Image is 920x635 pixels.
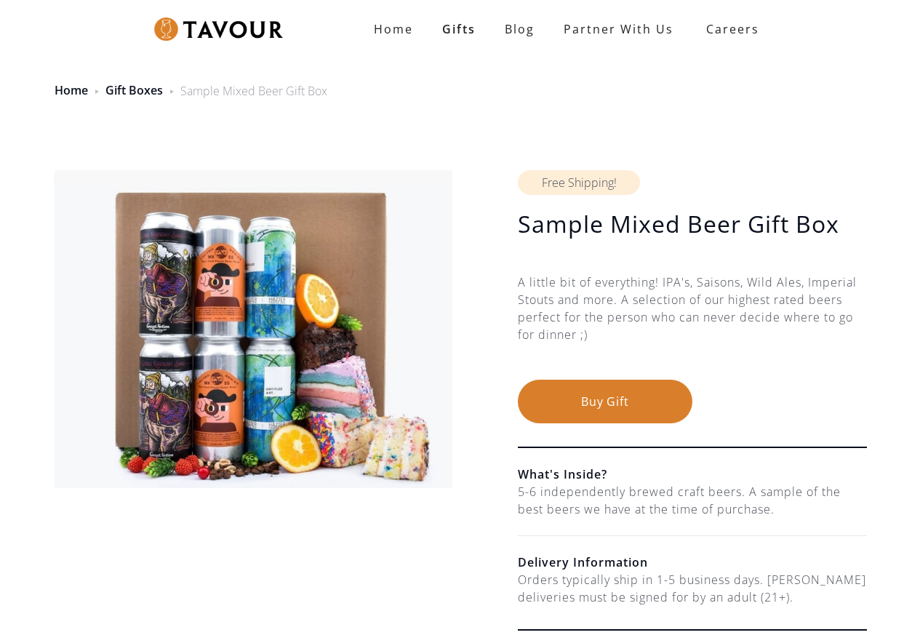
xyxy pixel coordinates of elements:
div: A little bit of everything! IPA's, Saisons, Wild Ales, Imperial Stouts and more. A selection of o... [518,273,867,380]
h1: Sample Mixed Beer Gift Box [518,209,867,239]
a: partner with us [549,15,688,44]
div: Sample Mixed Beer Gift Box [180,82,327,100]
a: Gift Boxes [105,82,163,98]
h6: Delivery Information [518,554,867,571]
div: Free Shipping! [518,170,640,195]
a: Blog [490,15,549,44]
a: Home [55,82,88,98]
a: Gifts [428,15,490,44]
button: Buy Gift [518,380,692,423]
a: Careers [688,9,770,49]
strong: Home [374,21,413,37]
div: 5-6 independently brewed craft beers. A sample of the best beers we have at the time of purchase. [518,483,867,518]
a: Home [359,15,428,44]
strong: Careers [706,15,759,44]
div: Orders typically ship in 1-5 business days. [PERSON_NAME] deliveries must be signed for by an adu... [518,571,867,606]
h6: What's Inside? [518,466,867,483]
